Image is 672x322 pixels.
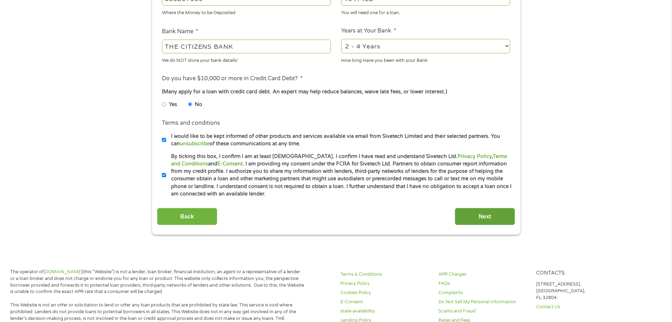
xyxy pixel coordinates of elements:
label: Terms and conditions [162,119,220,127]
label: I would like to be kept informed of other products and services available via email from Sivetech... [166,133,512,148]
a: Complaints [438,289,528,296]
label: No [195,101,202,109]
a: Terms & Conditions [340,271,430,278]
label: By ticking this box, I confirm I am at least [DEMOGRAPHIC_DATA]. I confirm I have read and unders... [166,153,512,198]
div: How long Have you been with your Bank [341,54,510,64]
a: Scams and Fraud [438,308,528,315]
a: Contact Us [536,304,626,310]
a: unsubscribe [180,141,210,147]
label: Do you have $10,000 or more in Credit Card Debt? [162,75,303,82]
div: (Many apply for a loan with credit card debt. An expert may help reduce balances, waive late fees... [162,88,510,96]
label: Yes [169,101,177,109]
div: Where the Money to be Deposited [162,7,331,17]
a: Privacy Policy [458,153,492,159]
div: We do NOT store your bank details! [162,54,331,64]
a: FAQs [438,280,528,287]
a: E-Consent [340,299,430,305]
a: state-availability [340,308,430,315]
input: Back [157,208,217,225]
a: Privacy Policy [340,280,430,287]
div: You will need one for a loan. [341,7,510,17]
a: Do Not Sell My Personal Information [438,299,528,305]
h4: Contacts [536,270,626,277]
a: APR Charges [438,271,528,278]
p: [STREET_ADDRESS], [GEOGRAPHIC_DATA], FL 32804. [536,281,626,301]
a: Cookies Policy [340,289,430,296]
p: The operator of (this “Website”) is not a lender, loan broker, financial institution, an agent or... [10,269,304,295]
a: [DOMAIN_NAME] [44,269,82,275]
input: Next [455,208,515,225]
label: Bank Name [162,28,198,35]
a: Terms and Conditions [171,153,507,167]
a: E-Consent [217,161,243,167]
label: Years at Your Bank [341,27,396,35]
